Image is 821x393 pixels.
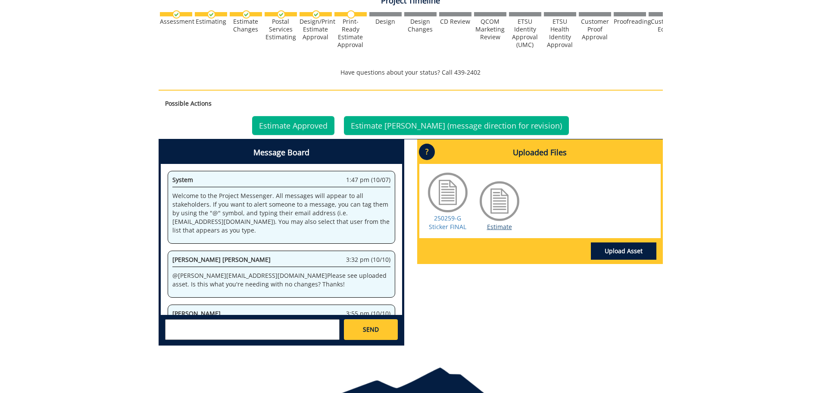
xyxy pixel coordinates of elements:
span: SEND [363,325,379,334]
span: [PERSON_NAME] [PERSON_NAME] [172,255,271,264]
img: checkmark [312,10,320,19]
p: Welcome to the Project Messenger. All messages will appear to all stakeholders. If you want to al... [172,192,390,235]
div: Estimate Changes [230,18,262,33]
h4: Uploaded Files [419,141,661,164]
div: Estimating [195,18,227,25]
p: Have questions about your status? Call 439-2402 [159,68,663,77]
img: checkmark [172,10,181,19]
div: Proofreading [614,18,646,25]
div: Design Changes [404,18,437,33]
div: CD Review [439,18,471,25]
div: Design/Print Estimate Approval [300,18,332,41]
div: ETSU Health Identity Approval [544,18,576,49]
a: SEND [344,319,397,340]
span: 3:55 pm (10/10) [346,309,390,318]
img: no [347,10,355,19]
a: Estimate [487,223,512,231]
a: Upload Asset [591,242,656,260]
span: 1:47 pm (10/07) [346,176,390,184]
div: Print-Ready Estimate Approval [334,18,367,49]
div: Customer Edits [649,18,681,33]
a: Estimate Approved [252,116,334,135]
img: checkmark [242,10,250,19]
div: Assessment [160,18,192,25]
a: Estimate [PERSON_NAME] (message direction for revision) [344,116,569,135]
textarea: messageToSend [165,319,340,340]
strong: Possible Actions [165,99,212,107]
p: @ [PERSON_NAME][EMAIL_ADDRESS][DOMAIN_NAME] Please see uploaded asset. Is this what you're needin... [172,271,390,289]
span: System [172,176,193,184]
div: Postal Services Estimating [265,18,297,41]
span: [PERSON_NAME] [172,309,221,318]
span: 3:32 pm (10/10) [346,255,390,264]
div: ETSU Identity Approval (UMC) [509,18,541,49]
h4: Message Board [161,141,402,164]
div: Customer Proof Approval [579,18,611,41]
a: 250259-G Sticker FINAL [429,214,466,231]
div: QCOM Marketing Review [474,18,506,41]
img: checkmark [207,10,215,19]
img: checkmark [277,10,285,19]
p: ? [419,144,435,160]
div: Design [369,18,402,25]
